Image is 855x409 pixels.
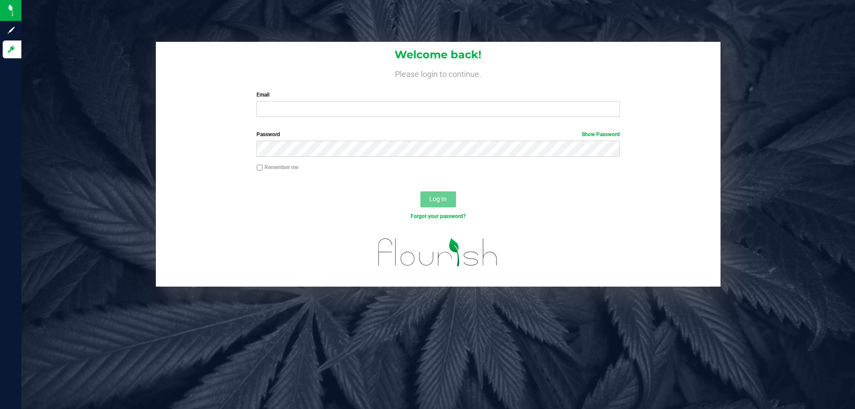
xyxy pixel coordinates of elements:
[582,131,620,138] a: Show Password
[367,230,509,275] img: flourish_logo.svg
[256,91,619,99] label: Email
[411,213,466,219] a: Forgot your password?
[256,131,280,138] span: Password
[420,191,456,207] button: Log In
[256,163,298,171] label: Remember me
[156,49,721,61] h1: Welcome back!
[256,165,263,171] input: Remember me
[156,68,721,78] h4: Please login to continue.
[429,195,447,202] span: Log In
[7,26,16,35] inline-svg: Sign up
[7,45,16,54] inline-svg: Log in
